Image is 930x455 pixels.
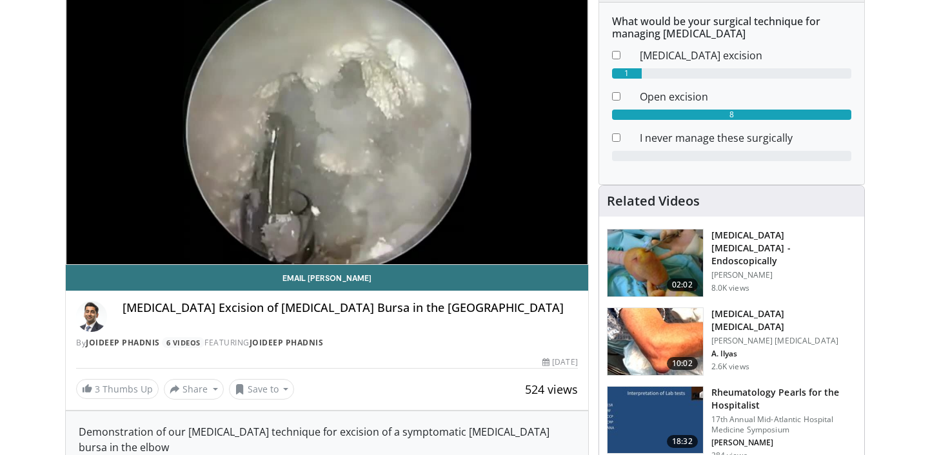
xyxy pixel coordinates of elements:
[630,48,861,63] dd: [MEDICAL_DATA] excision
[612,15,851,40] h6: What would be your surgical technique for managing [MEDICAL_DATA]
[608,229,703,296] img: 38714_0000_3.png.150x105_q85_crop-smart_upscale.jpg
[607,193,700,209] h4: Related Videos
[667,357,698,370] span: 10:02
[76,301,107,332] img: Avatar
[711,414,856,435] p: 17th Annual Mid-Atlantic Hospital Medicine Symposium
[123,301,578,315] h4: [MEDICAL_DATA] Excision of [MEDICAL_DATA] Bursa in the [GEOGRAPHIC_DATA]
[95,383,100,395] span: 3
[711,336,856,346] p: [PERSON_NAME] [MEDICAL_DATA]
[76,379,159,399] a: 3 Thumbs Up
[608,308,703,375] img: 4604ab6c-fa95-4833-9a8b-45f7116a0c55.150x105_q85_crop-smart_upscale.jpg
[630,130,861,146] dd: I never manage these surgically
[667,278,698,291] span: 02:02
[711,270,856,280] p: [PERSON_NAME]
[86,337,160,348] a: Joideep Phadnis
[711,386,856,412] h3: Rheumatology Pearls for the Hospitalist
[711,349,856,359] p: A. Ilyas
[612,68,642,79] div: 1
[711,229,856,267] h3: [MEDICAL_DATA] [MEDICAL_DATA] - Endoscopically
[229,379,295,400] button: Save to
[711,362,749,372] p: 2.6K views
[608,387,703,454] img: 91fab22e-5f70-4ab6-a62c-dbbfde1fe0d0.150x105_q85_crop-smart_upscale.jpg
[612,110,851,120] div: 8
[607,229,856,297] a: 02:02 [MEDICAL_DATA] [MEDICAL_DATA] - Endoscopically [PERSON_NAME] 8.0K views
[667,435,698,448] span: 18:32
[630,89,861,104] dd: Open excision
[711,283,749,293] p: 8.0K views
[162,337,204,348] a: 6 Videos
[542,356,577,368] div: [DATE]
[711,307,856,333] h3: [MEDICAL_DATA] [MEDICAL_DATA]
[607,307,856,376] a: 10:02 [MEDICAL_DATA] [MEDICAL_DATA] [PERSON_NAME] [MEDICAL_DATA] A. Ilyas 2.6K views
[79,424,575,455] div: Demonstration of our [MEDICAL_DATA] technique for excision of a symptomatic [MEDICAL_DATA] bursa ...
[711,438,856,448] p: [PERSON_NAME]
[250,337,324,348] a: Joideep Phadnis
[525,382,578,397] span: 524 views
[76,337,578,349] div: By FEATURING
[164,379,224,400] button: Share
[66,265,588,291] a: Email [PERSON_NAME]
